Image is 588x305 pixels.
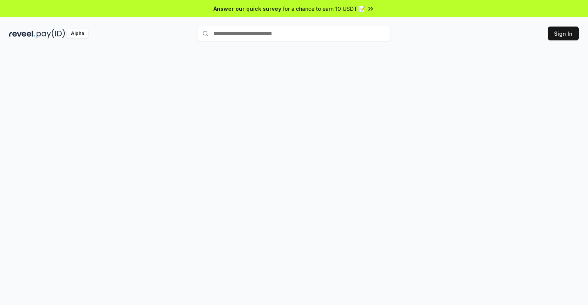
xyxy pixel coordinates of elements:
[37,29,65,38] img: pay_id
[9,29,35,38] img: reveel_dark
[283,5,365,13] span: for a chance to earn 10 USDT 📝
[67,29,88,38] div: Alpha
[213,5,281,13] span: Answer our quick survey
[548,27,579,40] button: Sign In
